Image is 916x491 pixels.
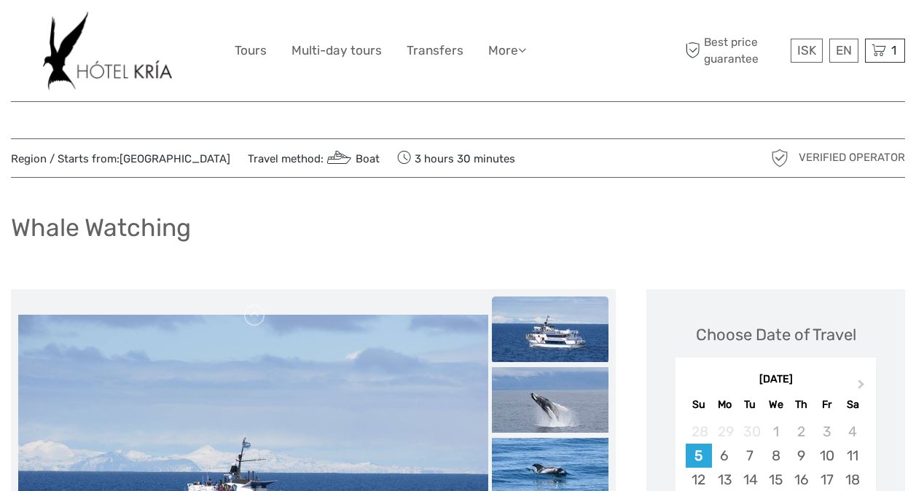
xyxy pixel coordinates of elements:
div: [DATE] [676,372,876,388]
div: Sa [839,395,865,415]
a: [GEOGRAPHIC_DATA] [120,152,230,165]
img: verified_operator_grey_128.png [768,146,791,170]
div: Choose Tuesday, October 7th, 2025 [737,444,763,468]
img: c56d499c1b624f2c9e478ce81c54d960_slider_thumbnail.jpg [492,296,608,362]
div: Choose Sunday, October 5th, 2025 [686,444,711,468]
div: Tu [737,395,763,415]
button: Next Month [851,376,874,399]
a: Boat [324,152,380,165]
div: Mo [712,395,737,415]
div: Choose Thursday, October 9th, 2025 [788,444,814,468]
a: Transfers [407,40,463,61]
span: Region / Starts from: [11,152,230,167]
div: Not available Wednesday, October 1st, 2025 [763,420,788,444]
span: Best price guarantee [681,34,787,66]
div: Su [686,395,711,415]
span: Verified Operator [799,150,905,165]
div: Choose Date of Travel [696,323,856,346]
div: Choose Friday, October 10th, 2025 [814,444,839,468]
span: 1 [889,43,899,58]
img: 958f0860723b436f95885160a6a8892a_slider_thumbnail.jpg [492,367,608,433]
a: Tours [235,40,267,61]
div: Not available Monday, September 29th, 2025 [712,420,737,444]
div: Th [788,395,814,415]
div: We [763,395,788,415]
a: More [488,40,526,61]
div: Choose Wednesday, October 8th, 2025 [763,444,788,468]
div: EN [829,39,858,63]
div: Not available Saturday, October 4th, 2025 [839,420,865,444]
img: 532-e91e591f-ac1d-45f7-9962-d0f146f45aa0_logo_big.jpg [43,11,172,90]
span: 3 hours 30 minutes [397,148,515,168]
span: ISK [797,43,816,58]
div: Fr [814,395,839,415]
h1: Whale Watching [11,213,191,243]
div: Not available Friday, October 3rd, 2025 [814,420,839,444]
span: Travel method: [248,148,380,168]
div: Not available Tuesday, September 30th, 2025 [737,420,763,444]
div: Choose Saturday, October 11th, 2025 [839,444,865,468]
div: Not available Thursday, October 2nd, 2025 [788,420,814,444]
div: Not available Sunday, September 28th, 2025 [686,420,711,444]
div: Choose Monday, October 6th, 2025 [712,444,737,468]
a: Multi-day tours [291,40,382,61]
